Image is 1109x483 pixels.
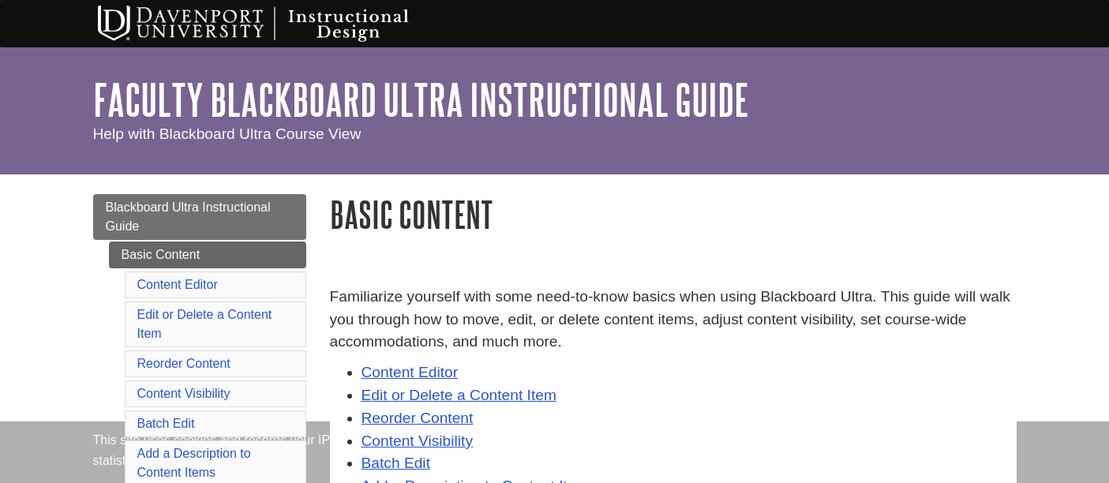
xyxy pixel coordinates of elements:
[362,387,556,403] a: Edit or Delete a Content Item
[362,410,474,426] a: Reorder Content
[93,125,362,142] span: Help with Blackboard Ultra Course View
[137,308,272,340] a: Edit or Delete a Content Item
[330,286,1017,354] p: Familiarize yourself with some need-to-know basics when using Blackboard Ultra. This guide will w...
[362,455,430,471] a: Batch Edit
[362,364,459,380] a: Content Editor
[137,278,218,291] a: Content Editor
[137,447,251,479] a: Add a Description to Content Items
[137,387,230,400] a: Content Visibility
[137,417,195,430] a: Batch Edit
[93,75,749,124] a: Faculty Blackboard Ultra Instructional Guide
[85,4,464,43] img: Davenport University Instructional Design
[330,194,1017,234] h1: Basic Content
[109,241,306,268] a: Basic Content
[106,200,271,233] span: Blackboard Ultra Instructional Guide
[93,194,306,240] a: Blackboard Ultra Instructional Guide
[137,357,230,370] a: Reorder Content
[362,432,474,449] a: Content Visibility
